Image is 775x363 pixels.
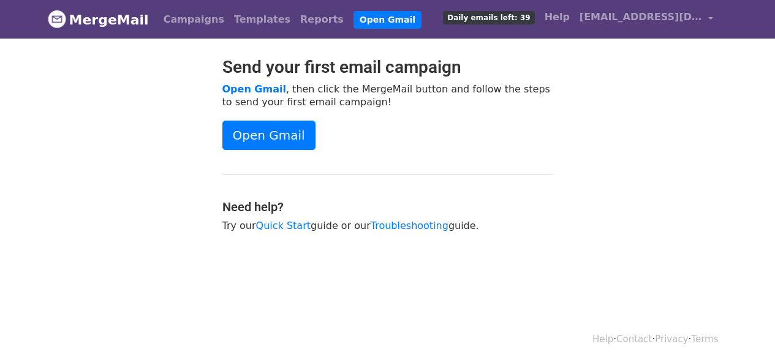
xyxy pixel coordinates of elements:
p: , then click the MergeMail button and follow the steps to send your first email campaign! [222,83,553,108]
a: Help [540,5,575,29]
a: Templates [229,7,295,32]
a: Quick Start [256,220,311,231]
a: Daily emails left: 39 [438,5,539,29]
a: [EMAIL_ADDRESS][DOMAIN_NAME] [575,5,718,34]
span: Daily emails left: 39 [443,11,534,24]
img: MergeMail logo [48,10,66,28]
a: Terms [691,334,718,345]
a: Reports [295,7,349,32]
a: Troubleshooting [371,220,448,231]
a: Open Gmail [222,121,316,150]
span: [EMAIL_ADDRESS][DOMAIN_NAME] [580,10,702,24]
a: Contact [616,334,652,345]
h4: Need help? [222,200,553,214]
a: Open Gmail [222,83,286,95]
a: Help [592,334,613,345]
h2: Send your first email campaign [222,57,553,78]
a: MergeMail [48,7,149,32]
a: Campaigns [159,7,229,32]
a: Privacy [655,334,688,345]
a: Open Gmail [353,11,422,29]
p: Try our guide or our guide. [222,219,553,232]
